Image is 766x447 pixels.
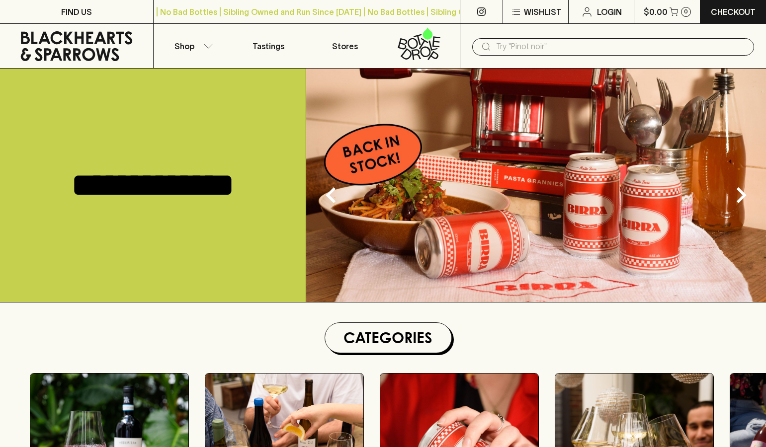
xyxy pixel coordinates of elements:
p: 0 [684,9,688,14]
p: Login [597,6,622,18]
h1: Categories [329,327,447,349]
a: Tastings [230,24,307,68]
img: optimise [306,69,766,302]
button: Next [721,175,761,215]
a: Stores [307,24,383,68]
p: Checkout [711,6,756,18]
p: Stores [332,40,358,52]
p: Wishlist [524,6,562,18]
p: FIND US [61,6,92,18]
button: Shop [154,24,230,68]
p: Shop [174,40,194,52]
button: Previous [311,175,351,215]
p: $0.00 [644,6,668,18]
p: Tastings [253,40,284,52]
input: Try "Pinot noir" [496,39,746,55]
